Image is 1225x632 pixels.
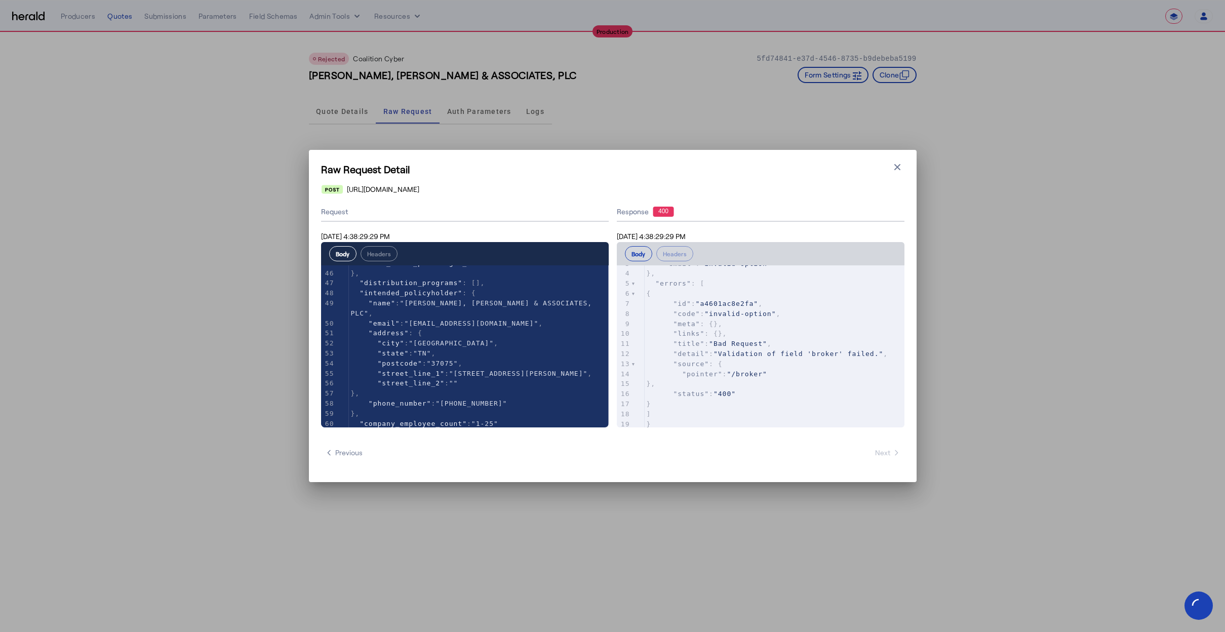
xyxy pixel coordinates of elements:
[377,349,409,357] span: "state"
[321,419,336,429] div: 60
[664,260,696,267] span: "email"
[617,419,631,429] div: 19
[655,280,691,287] span: "errors"
[617,289,631,299] div: 6
[325,448,363,458] span: Previous
[321,378,336,388] div: 56
[658,208,668,215] text: 400
[673,330,704,337] span: "links"
[377,379,444,387] span: "street_line_2"
[351,420,498,427] span: :
[511,259,529,267] span: "No"
[449,379,458,387] span: ""
[617,399,631,409] div: 17
[647,340,772,347] span: : ,
[647,260,772,267] span: :
[351,320,543,327] span: : ,
[360,289,462,297] span: "intended_policyholder"
[329,246,357,261] button: Body
[351,349,436,357] span: : ,
[369,259,507,267] span: "mfa_other_privileged_accounts"
[617,339,631,349] div: 11
[617,309,631,319] div: 8
[347,184,419,194] span: [URL][DOMAIN_NAME]
[436,400,507,407] span: "[PHONE_NUMBER]"
[647,400,651,408] span: }
[647,420,651,428] span: }
[625,246,652,261] button: Body
[647,280,705,287] span: : [
[673,340,704,347] span: "title"
[673,300,691,307] span: "id"
[617,279,631,289] div: 5
[409,339,494,347] span: "[GEOGRAPHIC_DATA]"
[617,349,631,359] div: 12
[321,162,904,176] h1: Raw Request Detail
[673,360,709,368] span: "source"
[617,268,631,279] div: 4
[682,370,722,378] span: "pointer"
[321,319,336,329] div: 50
[321,388,336,399] div: 57
[427,360,458,367] span: "37075"
[321,338,336,348] div: 52
[351,360,463,367] span: : ,
[617,389,631,399] div: 16
[471,420,498,427] span: "1-25"
[377,370,444,377] span: "street_line_1"
[647,380,656,387] span: },
[673,320,700,328] span: "meta"
[321,232,390,241] span: [DATE] 4:38:29:29 PM
[647,310,781,318] span: : ,
[351,279,485,287] span: : [],
[704,310,776,318] span: "invalid-option"
[449,370,588,377] span: "[STREET_ADDRESS][PERSON_NAME]"
[875,448,900,458] span: Next
[617,369,631,379] div: 14
[321,328,336,338] div: 51
[647,320,723,328] span: : {},
[351,379,458,387] span: :
[321,268,336,279] div: 46
[647,360,723,368] span: : {
[369,320,400,327] span: "email"
[351,289,476,297] span: : {
[617,207,904,217] div: Response
[321,348,336,359] div: 53
[321,399,336,409] div: 58
[377,360,422,367] span: "postcode"
[321,369,336,379] div: 55
[351,370,592,377] span: : ,
[321,298,336,308] div: 49
[617,359,631,369] div: 13
[647,330,727,337] span: : {},
[361,246,398,261] button: Headers
[647,350,888,358] span: : ,
[321,444,367,462] button: Previous
[647,300,763,307] span: : ,
[321,409,336,419] div: 59
[404,320,538,327] span: "[EMAIL_ADDRESS][DOMAIN_NAME]"
[727,370,767,378] span: "/broker"
[714,390,736,398] span: "400"
[647,269,656,277] span: },
[351,339,498,347] span: : ,
[321,288,336,298] div: 48
[351,400,507,407] span: :
[321,278,336,288] div: 47
[351,389,360,397] span: },
[656,246,693,261] button: Headers
[709,340,767,347] span: "Bad Request"
[369,329,409,337] span: "address"
[360,279,462,287] span: "distribution_programs"
[647,290,651,297] span: {
[647,370,767,378] span: :
[617,329,631,339] div: 10
[369,299,396,307] span: "name"
[700,260,771,267] span: "invalid-option"
[321,203,609,222] div: Request
[617,299,631,309] div: 7
[351,299,597,317] span: "[PERSON_NAME], [PERSON_NAME] & ASSOCIATES, PLC"
[714,350,883,358] span: "Validation of field 'broker' failed."
[647,390,736,398] span: :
